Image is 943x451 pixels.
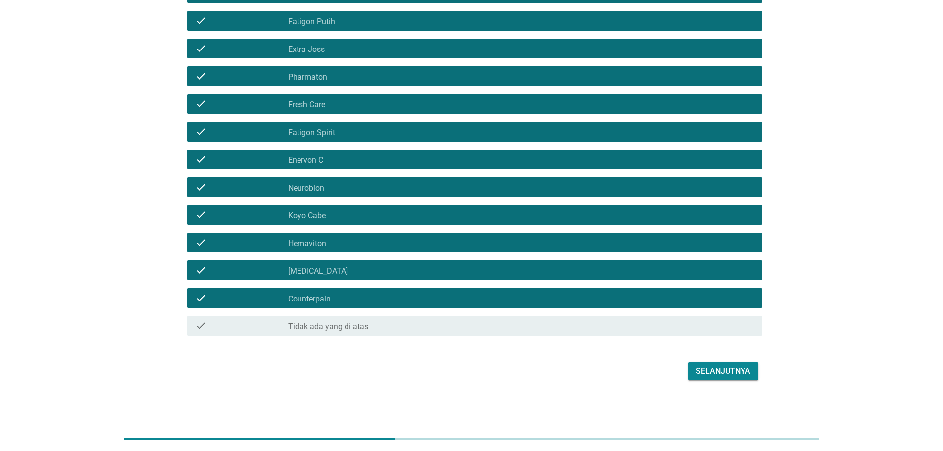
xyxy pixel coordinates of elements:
[195,264,207,276] i: check
[195,43,207,54] i: check
[288,72,327,82] label: Pharmaton
[288,322,368,332] label: Tidak ada yang di atas
[288,211,326,221] label: Koyo Cabe
[195,98,207,110] i: check
[288,294,331,304] label: Counterpain
[195,209,207,221] i: check
[288,266,348,276] label: [MEDICAL_DATA]
[195,70,207,82] i: check
[688,362,758,380] button: Selanjutnya
[288,183,324,193] label: Neurobion
[696,365,750,377] div: Selanjutnya
[195,15,207,27] i: check
[195,292,207,304] i: check
[195,320,207,332] i: check
[195,153,207,165] i: check
[288,45,325,54] label: Extra Joss
[288,17,335,27] label: Fatigon Putih
[195,126,207,138] i: check
[195,181,207,193] i: check
[288,155,323,165] label: Enervon C
[195,237,207,249] i: check
[288,128,335,138] label: Fatigon Spirit
[288,100,325,110] label: Fresh Care
[288,239,326,249] label: Hemaviton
